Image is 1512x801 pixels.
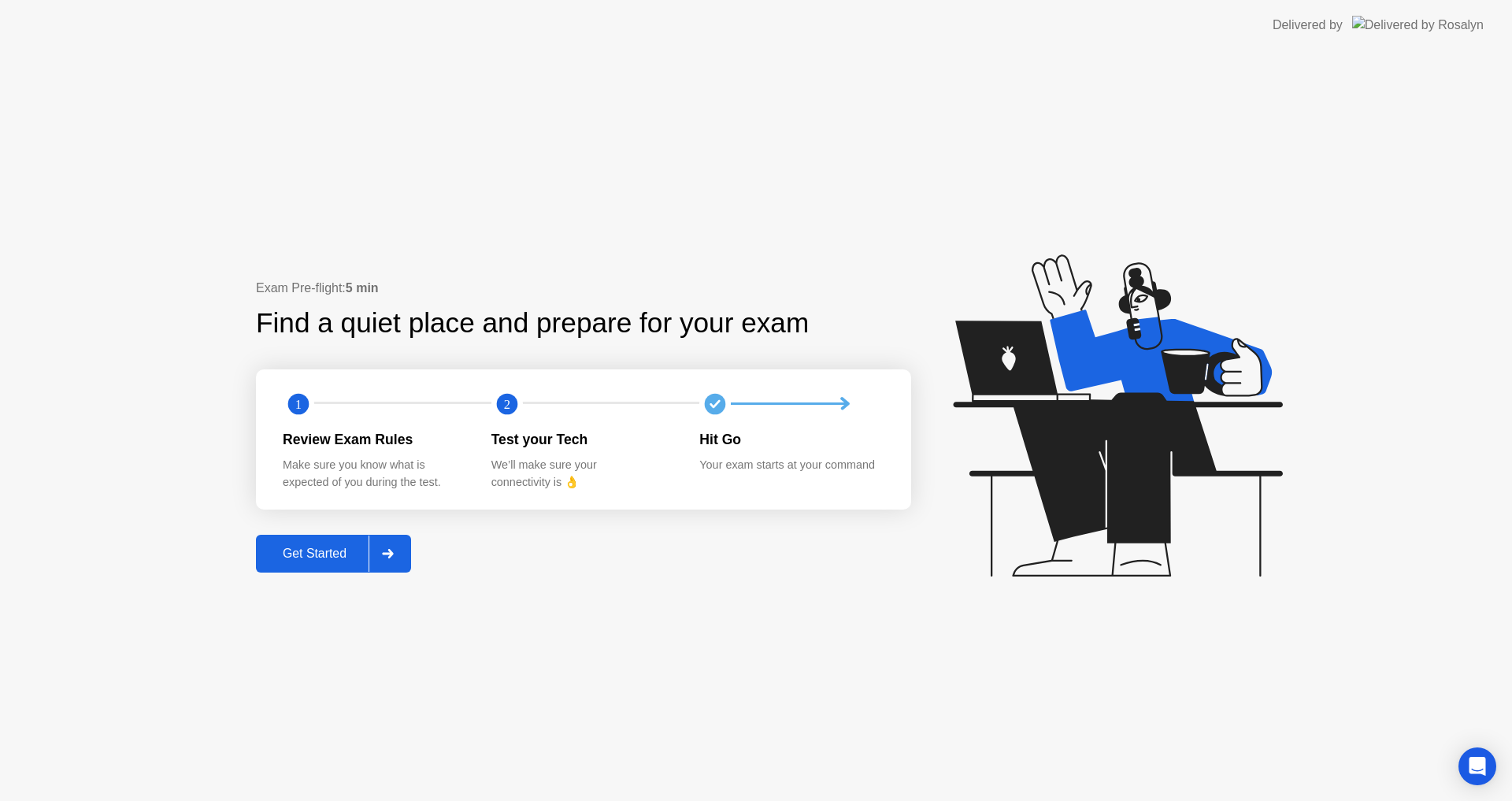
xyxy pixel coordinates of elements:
div: Hit Go [699,429,883,450]
div: Get Started [261,547,369,561]
div: Delivered by [1273,16,1343,35]
b: 5 min [346,281,379,295]
text: 1 [295,396,302,411]
div: Exam Pre-flight: [256,279,911,298]
img: Delivered by Rosalyn [1352,16,1484,34]
button: Get Started [256,535,411,573]
div: Find a quiet place and prepare for your exam [256,302,811,344]
div: Review Exam Rules [283,429,466,450]
div: Test your Tech [491,429,675,450]
div: Your exam starts at your command [699,457,883,474]
div: Open Intercom Messenger [1458,747,1496,785]
div: We’ll make sure your connectivity is 👌 [491,457,675,491]
text: 2 [504,396,510,411]
div: Make sure you know what is expected of you during the test. [283,457,466,491]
